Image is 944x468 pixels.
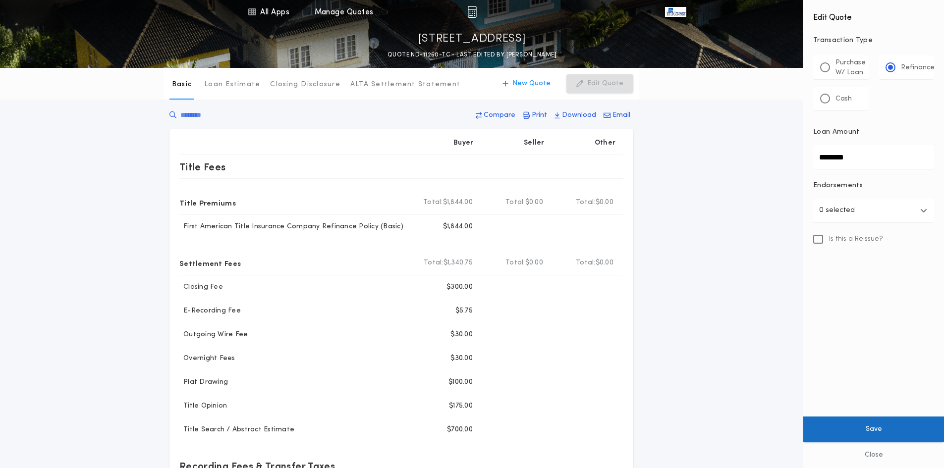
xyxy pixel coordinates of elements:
p: [STREET_ADDRESS] [418,31,526,47]
p: Closing Disclosure [270,80,340,90]
p: Title Opinion [179,401,227,411]
p: Refinance [901,63,935,73]
p: Transaction Type [813,36,934,46]
button: Save [803,416,944,442]
p: Print [532,110,547,120]
p: $5.75 [455,306,473,316]
p: ALTA Settlement Statement [350,80,460,90]
p: Cash [835,94,852,104]
input: Loan Amount [813,145,934,169]
b: Total: [505,198,525,208]
b: Total: [576,258,596,268]
span: $0.00 [525,198,543,208]
p: Endorsements [813,181,934,191]
span: $1,340.75 [444,258,473,268]
p: Download [562,110,596,120]
p: Seller [524,138,545,148]
p: 0 selected [819,205,855,216]
button: 0 selected [813,199,934,222]
span: Is this a Reissue? [829,234,883,244]
p: Plat Drawing [179,377,228,387]
p: Loan Amount [813,127,860,137]
b: Total: [576,198,596,208]
p: Loan Estimate [204,80,260,90]
p: New Quote [512,79,551,89]
p: Overnight Fees [179,354,235,364]
button: Close [803,442,944,468]
p: $30.00 [450,330,473,340]
b: Total: [424,258,444,268]
p: Title Search / Abstract Estimate [179,425,294,435]
button: Compare [473,106,518,124]
button: New Quote [493,74,560,93]
span: $0.00 [596,258,613,268]
p: $30.00 [450,354,473,364]
p: Basic [172,80,192,90]
p: Buyer [453,138,473,148]
p: Closing Fee [179,282,223,292]
p: Title Premiums [179,195,236,210]
p: Email [612,110,630,120]
button: Email [601,106,633,124]
p: QUOTE ND-11250-TC - LAST EDITED BY [PERSON_NAME] [388,50,556,60]
p: $175.00 [449,401,473,411]
span: $1,844.00 [443,198,473,208]
p: $100.00 [448,377,473,387]
h4: Edit Quote [813,6,934,24]
p: Edit Quote [587,79,623,89]
span: $0.00 [525,258,543,268]
p: Compare [484,110,515,120]
b: Total: [505,258,525,268]
span: $0.00 [596,198,613,208]
p: Purchase W/ Loan [835,58,866,78]
p: Settlement Fees [179,255,241,271]
p: Other [595,138,615,148]
p: Title Fees [179,159,226,175]
p: $1,844.00 [443,222,473,232]
button: Download [552,106,599,124]
img: vs-icon [665,7,686,17]
p: Outgoing Wire Fee [179,330,248,340]
img: img [467,6,477,18]
button: Edit Quote [566,74,633,93]
b: Total: [423,198,443,208]
p: First American Title Insurance Company Refinance Policy (Basic) [179,222,403,232]
button: Print [520,106,550,124]
p: $300.00 [446,282,473,292]
p: $700.00 [447,425,473,435]
p: E-Recording Fee [179,306,241,316]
